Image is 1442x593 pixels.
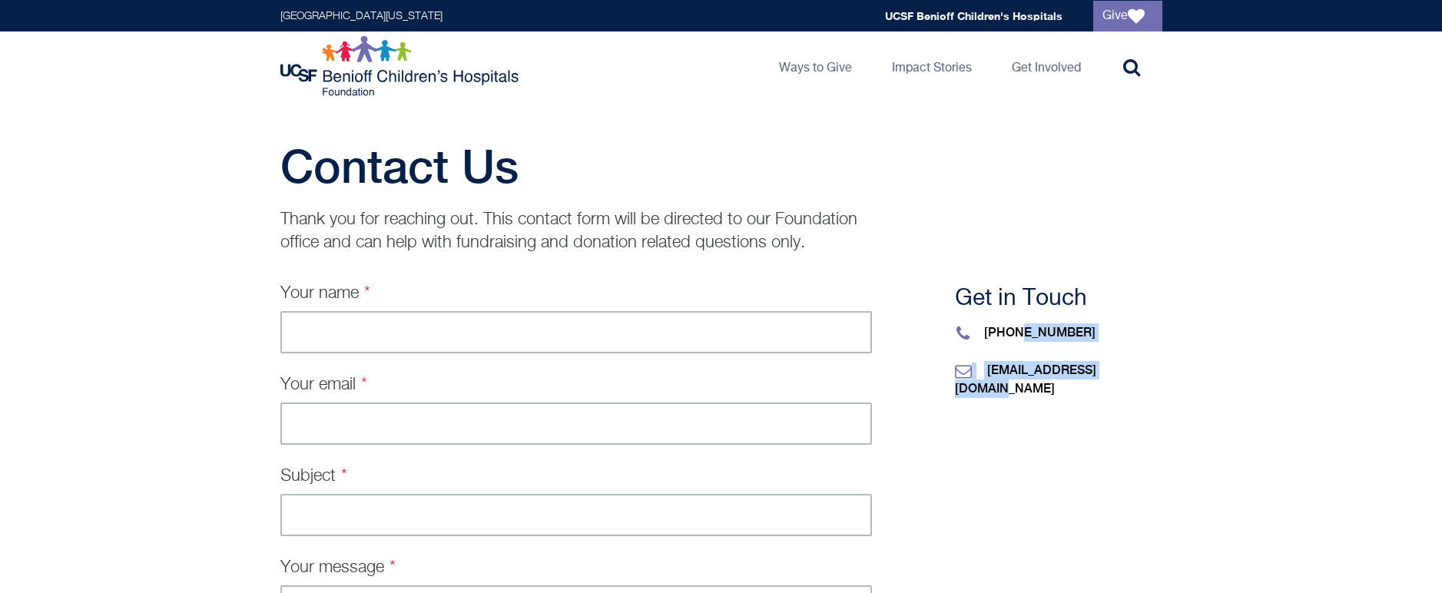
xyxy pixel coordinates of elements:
[955,323,1162,342] p: [PHONE_NUMBER]
[885,9,1062,22] a: UCSF Benioff Children's Hospitals
[280,285,371,302] label: Your name
[280,35,522,97] img: Logo for UCSF Benioff Children's Hospitals Foundation
[280,468,348,485] label: Subject
[280,139,519,193] span: Contact Us
[880,31,984,101] a: Impact Stories
[767,31,864,101] a: Ways to Give
[280,559,396,576] label: Your message
[955,285,1162,313] h3: Get in Touch
[280,11,443,22] a: [GEOGRAPHIC_DATA][US_STATE]
[280,208,872,254] p: Thank you for reaching out. This contact form will be directed to our Foundation office and can h...
[280,376,368,393] label: Your email
[999,31,1093,101] a: Get Involved
[1093,1,1162,31] a: Give
[955,363,1096,396] a: [EMAIL_ADDRESS][DOMAIN_NAME]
